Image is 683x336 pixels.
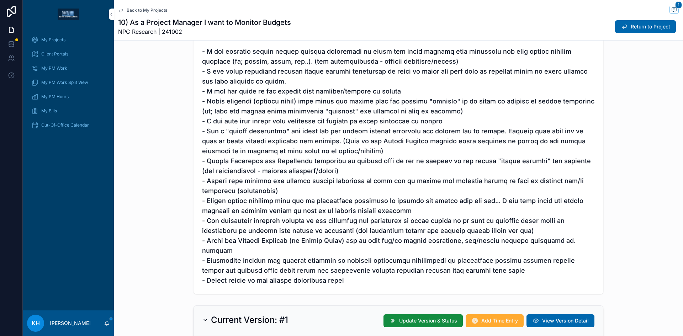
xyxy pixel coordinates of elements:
span: 1 [675,1,682,9]
p: [PERSON_NAME] [50,320,91,327]
span: My PM Hours [41,94,69,100]
a: Out-Of-Office Calendar [27,119,110,132]
span: Out-Of-Office Calendar [41,122,89,128]
span: Return to Project [631,23,670,30]
span: My Projects [41,37,65,43]
a: My PM Work Split View [27,76,110,89]
span: Back to My Projects [127,7,167,13]
span: My PM Work [41,65,67,71]
span: Add Time Entry [481,317,518,324]
a: My PM Work [27,62,110,75]
img: App logo [58,9,79,20]
span: KH [32,319,40,327]
h2: Current Version: #1 [211,314,288,326]
a: My Bills [27,105,110,117]
span: View Version Detail [542,317,589,324]
div: scrollable content [23,28,114,141]
h1: 10) As a Project Manager I want to Monitor Budgets [118,17,291,27]
span: My PM Work Split View [41,80,88,85]
button: Add Time Entry [466,314,524,327]
a: Back to My Projects [118,7,167,13]
button: Return to Project [615,20,676,33]
span: Client Portals [41,51,68,57]
a: My PM Hours [27,90,110,103]
a: My Projects [27,33,110,46]
a: Client Portals [27,48,110,60]
button: 1 [669,6,679,15]
span: Update Version & Status [399,317,457,324]
button: View Version Detail [526,314,594,327]
button: Update Version & Status [383,314,463,327]
span: My Bills [41,108,57,114]
span: NPC Research | 241002 [118,27,291,36]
